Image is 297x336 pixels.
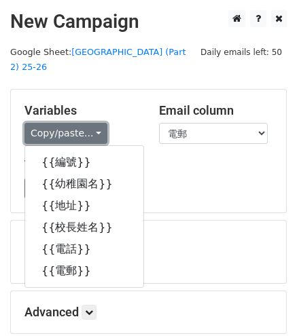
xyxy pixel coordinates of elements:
small: Google Sheet: [10,47,186,73]
h5: Variables [24,103,139,118]
a: Copy/paste... [24,123,107,144]
h5: Advanced [24,305,273,320]
a: {{地址}} [25,195,143,217]
a: [GEOGRAPHIC_DATA] (Part 2) 25-26 [10,47,186,73]
a: {{校長姓名}} [25,217,143,238]
div: 聊天小工具 [229,271,297,336]
div: Loading... [24,234,273,269]
a: Daily emails left: 50 [196,47,287,57]
span: Daily emails left: 50 [196,45,287,60]
a: {{電話}} [25,238,143,260]
a: {{電郵}} [25,260,143,282]
iframe: Chat Widget [229,271,297,336]
h2: New Campaign [10,10,287,33]
h5: Recipients [24,234,273,249]
h5: Email column [159,103,273,118]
